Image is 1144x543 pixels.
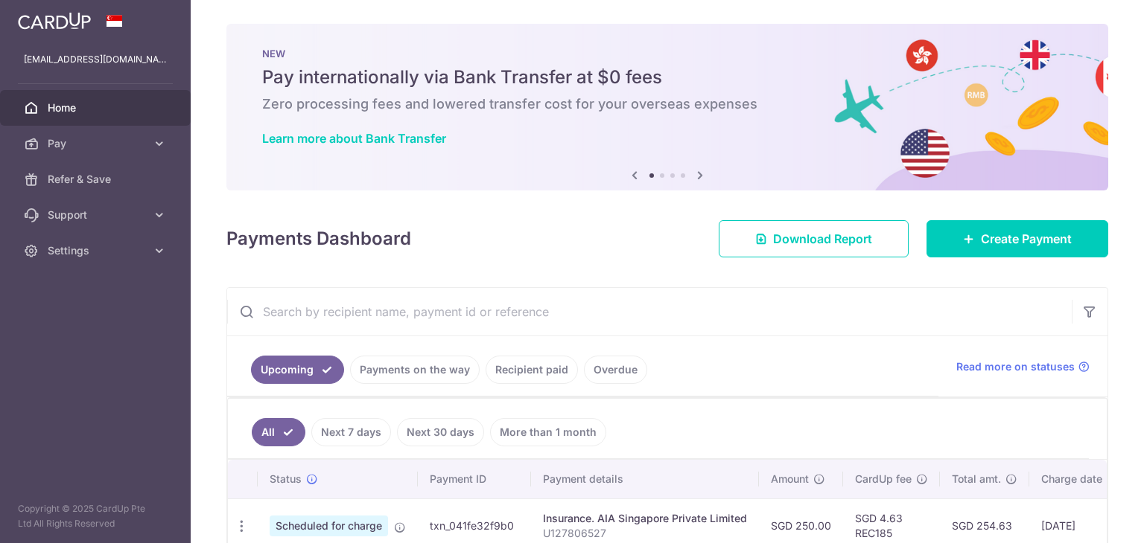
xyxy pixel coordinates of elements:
span: Download Report [773,230,872,248]
h4: Payments Dashboard [226,225,411,252]
span: Home [48,100,146,115]
p: NEW [262,48,1072,60]
span: Pay [48,136,146,151]
a: Read more on statuses [956,359,1090,374]
input: Search by recipient name, payment id or reference [227,288,1072,335]
span: Amount [771,472,809,486]
img: CardUp [18,12,91,30]
th: Payment ID [418,460,531,498]
a: Learn more about Bank Transfer [262,131,446,146]
h5: Pay internationally via Bank Transfer at $0 fees [262,65,1072,89]
p: [EMAIL_ADDRESS][DOMAIN_NAME] [24,52,167,67]
span: Total amt. [952,472,1001,486]
a: Overdue [584,356,647,384]
th: Payment details [531,460,759,498]
a: More than 1 month [490,418,606,446]
a: All [252,418,305,446]
span: Status [270,472,302,486]
span: Support [48,208,146,222]
p: U127806527 [543,526,747,541]
a: Payments on the way [350,356,480,384]
span: Charge date [1041,472,1102,486]
a: Create Payment [927,220,1108,257]
div: Insurance. AIA Singapore Private Limited [543,511,747,526]
img: Bank transfer banner [226,24,1108,190]
h6: Zero processing fees and lowered transfer cost for your overseas expenses [262,95,1072,113]
span: CardUp fee [855,472,912,486]
a: Recipient paid [486,356,578,384]
span: Refer & Save [48,172,146,187]
span: Read more on statuses [956,359,1075,374]
a: Download Report [719,220,909,257]
a: Upcoming [251,356,344,384]
span: Scheduled for charge [270,515,388,536]
span: Settings [48,243,146,258]
a: Next 7 days [311,418,391,446]
span: Create Payment [981,230,1072,248]
a: Next 30 days [397,418,484,446]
